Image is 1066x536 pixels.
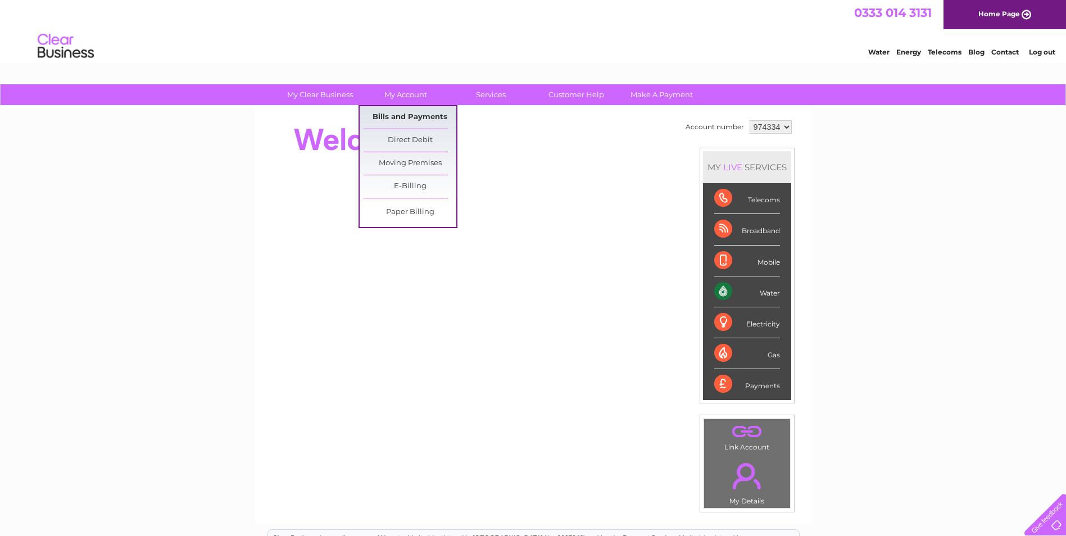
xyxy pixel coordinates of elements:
[868,48,890,56] a: Water
[364,175,456,198] a: E-Billing
[714,183,780,214] div: Telecoms
[615,84,708,105] a: Make A Payment
[704,419,791,454] td: Link Account
[714,307,780,338] div: Electricity
[928,48,961,56] a: Telecoms
[991,48,1019,56] a: Contact
[37,29,94,63] img: logo.png
[714,246,780,276] div: Mobile
[704,453,791,508] td: My Details
[444,84,537,105] a: Services
[1029,48,1055,56] a: Log out
[364,106,456,129] a: Bills and Payments
[896,48,921,56] a: Energy
[721,162,745,172] div: LIVE
[703,151,791,183] div: MY SERVICES
[530,84,623,105] a: Customer Help
[364,201,456,224] a: Paper Billing
[707,456,787,496] a: .
[714,338,780,369] div: Gas
[854,6,932,20] a: 0333 014 3131
[707,422,787,442] a: .
[968,48,985,56] a: Blog
[714,214,780,245] div: Broadband
[268,6,799,54] div: Clear Business is a trading name of Verastar Limited (registered in [GEOGRAPHIC_DATA] No. 3667643...
[683,117,747,137] td: Account number
[714,276,780,307] div: Water
[364,129,456,152] a: Direct Debit
[274,84,366,105] a: My Clear Business
[714,369,780,399] div: Payments
[364,152,456,175] a: Moving Premises
[359,84,452,105] a: My Account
